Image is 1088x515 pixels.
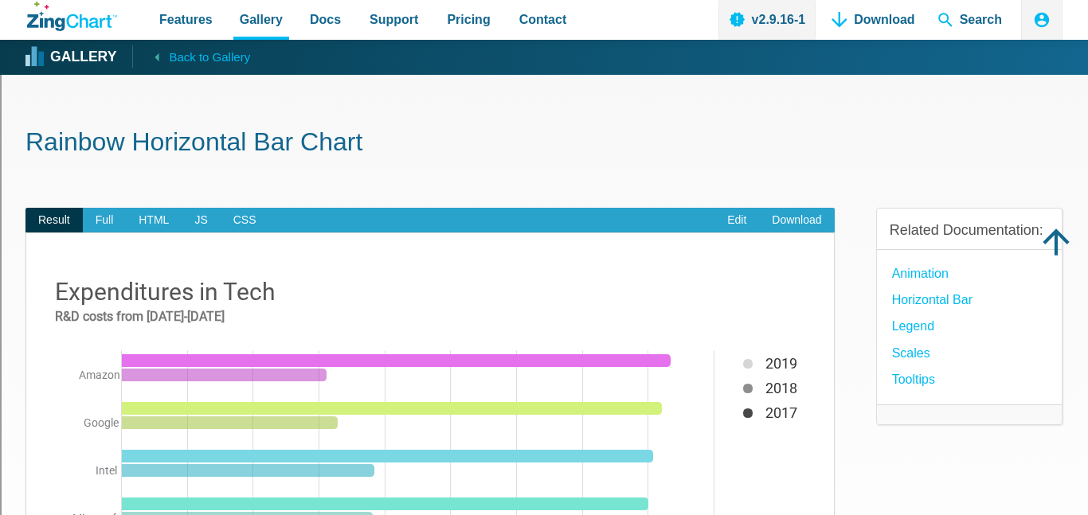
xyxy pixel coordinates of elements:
[27,2,117,31] a: ZingChart Logo. Click to return to the homepage
[169,47,250,68] span: Back to Gallery
[27,45,116,69] a: Gallery
[519,9,567,30] span: Contact
[310,9,341,30] span: Docs
[159,9,213,30] span: Features
[50,50,116,64] strong: Gallery
[447,9,490,30] span: Pricing
[370,9,418,30] span: Support
[132,45,250,68] a: Back to Gallery
[240,9,283,30] span: Gallery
